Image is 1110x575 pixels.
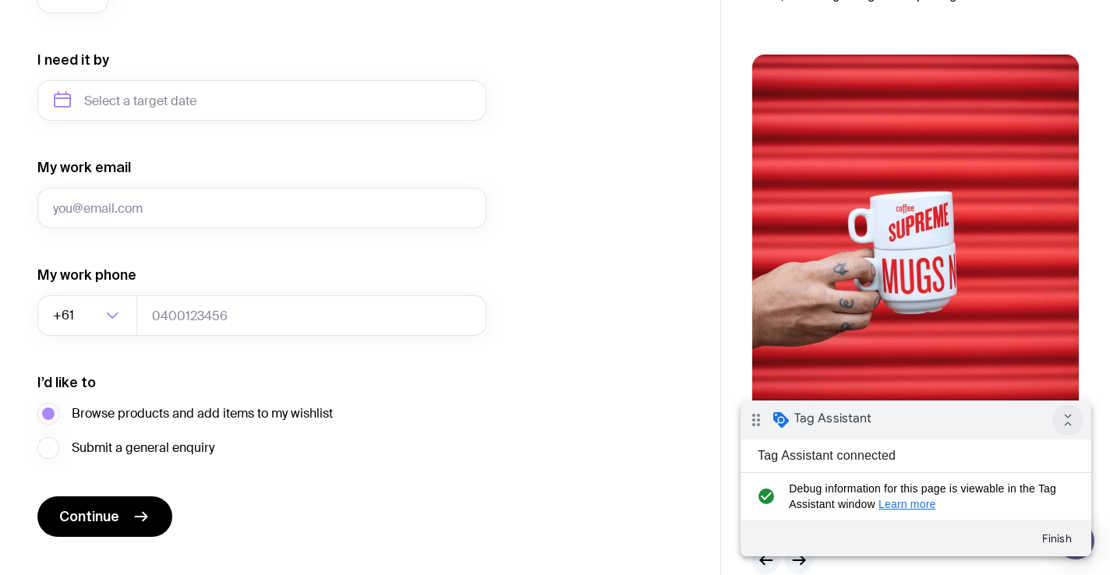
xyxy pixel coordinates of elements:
i: Collapse debug badge [312,4,343,35]
label: My work email [37,158,131,177]
input: Search for option [77,295,101,336]
label: My work phone [37,266,136,284]
input: Select a target date [37,80,486,121]
button: Finish [288,124,345,152]
span: Debug information for this page is viewable in the Tag Assistant window [48,80,325,111]
label: I need it by [37,51,109,69]
span: Tag Assistant [54,10,131,26]
span: Submit a general enquiry [72,439,214,457]
label: I’d like to [37,373,96,392]
button: Continue [37,496,172,537]
span: +61 [53,295,77,336]
a: Learn more [138,97,196,110]
i: check_circle [12,80,38,111]
span: Browse products and add items to my wishlist [72,404,333,423]
span: Continue [59,507,119,526]
input: 0400123456 [136,295,486,336]
input: you@email.com [37,188,486,228]
div: Search for option [37,295,137,336]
